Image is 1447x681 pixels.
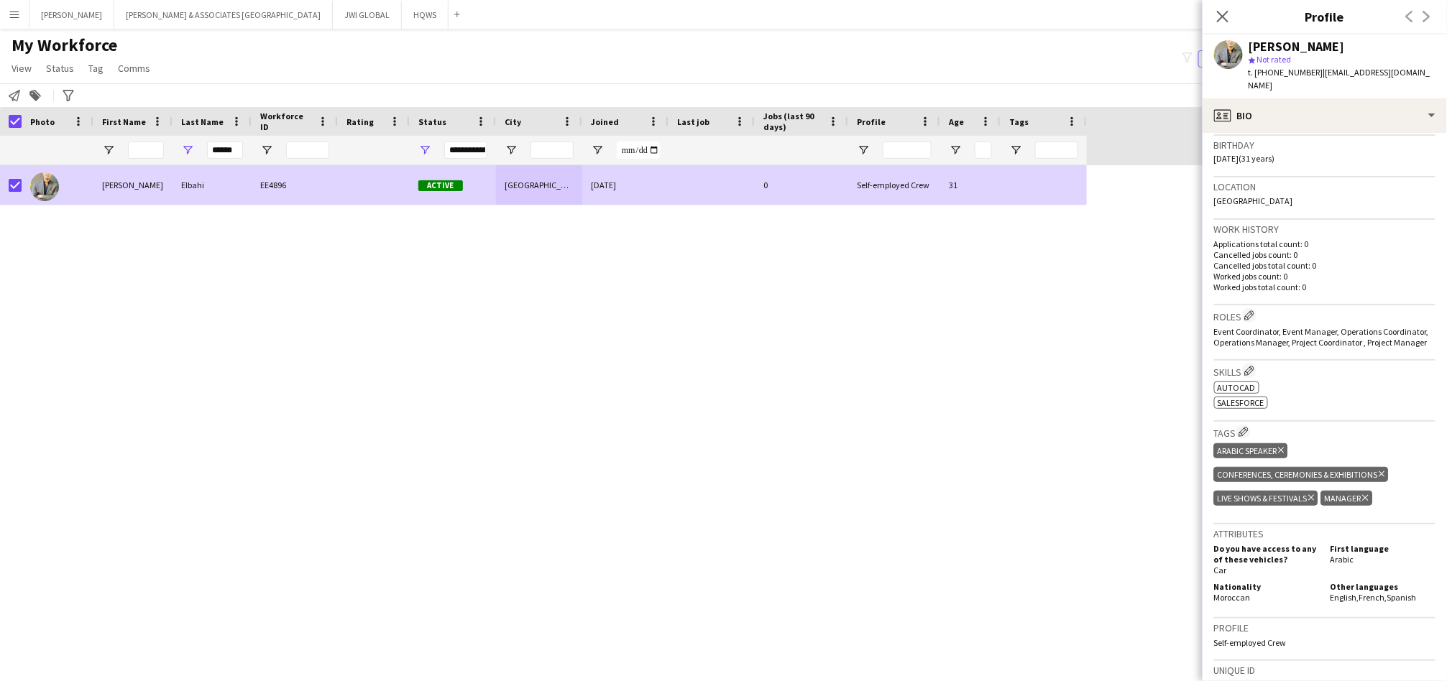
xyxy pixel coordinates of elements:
[1214,282,1435,292] p: Worked jobs total count: 0
[617,142,660,159] input: Joined Filter Input
[1214,527,1435,540] h3: Attributes
[949,144,962,157] button: Open Filter Menu
[1218,397,1264,408] span: Salesforce
[286,142,329,159] input: Workforce ID Filter Input
[1214,443,1288,458] div: Arabic Speaker
[1009,144,1022,157] button: Open Filter Menu
[1214,326,1429,348] span: Event Coordinator, Event Manager, Operations Coordinator, Operations Manager, Project Coordinator...
[102,116,146,127] span: First Name
[591,144,604,157] button: Open Filter Menu
[582,165,669,205] div: [DATE]
[755,165,848,205] div: 0
[1203,7,1447,26] h3: Profile
[1249,67,1430,91] span: | [EMAIL_ADDRESS][DOMAIN_NAME]
[181,144,194,157] button: Open Filter Menu
[6,59,37,78] a: View
[12,62,32,75] span: View
[1214,223,1435,236] h3: Work history
[29,1,114,29] button: [PERSON_NAME]
[418,144,431,157] button: Open Filter Menu
[1218,382,1256,393] span: Autocad
[949,116,964,127] span: Age
[252,165,338,205] div: EE4896
[1214,139,1435,152] h3: Birthday
[505,116,521,127] span: City
[1321,491,1372,506] div: Manager
[1214,195,1293,206] span: [GEOGRAPHIC_DATA]
[1214,363,1435,379] h3: Skills
[260,111,312,132] span: Workforce ID
[260,144,273,157] button: Open Filter Menu
[40,59,80,78] a: Status
[93,165,173,205] div: [PERSON_NAME]
[30,116,55,127] span: Photo
[346,116,374,127] span: Rating
[848,165,940,205] div: Self-employed Crew
[102,144,115,157] button: Open Filter Menu
[1214,565,1227,575] span: Car
[1214,592,1251,603] span: Moroccan
[1214,425,1435,440] h3: Tags
[12,34,117,56] span: My Workforce
[1198,50,1270,68] button: Everyone5,979
[1035,142,1078,159] input: Tags Filter Input
[1257,54,1292,65] span: Not rated
[30,172,59,201] img: Mohamed Elbahi
[1214,664,1435,677] h3: Unique ID
[1214,308,1435,323] h3: Roles
[60,87,77,104] app-action-btn: Advanced filters
[1214,238,1435,249] p: Applications total count: 0
[496,165,582,205] div: [GEOGRAPHIC_DATA]
[418,180,463,191] span: Active
[1359,592,1387,603] span: French ,
[1214,467,1389,482] div: Conferences, Ceremonies & Exhibitions
[1214,180,1435,193] h3: Location
[940,165,1001,205] div: 31
[1214,621,1435,634] h3: Profile
[88,62,104,75] span: Tag
[857,144,870,157] button: Open Filter Menu
[1214,491,1318,506] div: Live Shows & Festivals
[46,62,74,75] span: Status
[1331,592,1359,603] span: English ,
[1214,637,1435,648] p: Self-employed Crew
[883,142,932,159] input: Profile Filter Input
[1331,554,1354,565] span: Arabic
[1387,592,1417,603] span: Spanish
[173,165,252,205] div: Elbahi
[975,142,992,159] input: Age Filter Input
[1249,67,1323,78] span: t. [PHONE_NUMBER]
[1214,271,1435,282] p: Worked jobs count: 0
[1214,249,1435,260] p: Cancelled jobs count: 0
[677,116,709,127] span: Last job
[112,59,156,78] a: Comms
[1203,98,1447,133] div: Bio
[1331,543,1435,554] h5: First language
[1331,581,1435,592] h5: Other languages
[505,144,518,157] button: Open Filter Menu
[591,116,619,127] span: Joined
[402,1,449,29] button: HQWS
[181,116,224,127] span: Last Name
[418,116,446,127] span: Status
[530,142,574,159] input: City Filter Input
[763,111,822,132] span: Jobs (last 90 days)
[128,142,164,159] input: First Name Filter Input
[1249,40,1345,53] div: [PERSON_NAME]
[1214,153,1275,164] span: [DATE] (31 years)
[1214,260,1435,271] p: Cancelled jobs total count: 0
[114,1,333,29] button: [PERSON_NAME] & ASSOCIATES [GEOGRAPHIC_DATA]
[1214,543,1319,565] h5: Do you have access to any of these vehicles?
[1214,581,1319,592] h5: Nationality
[118,62,150,75] span: Comms
[83,59,109,78] a: Tag
[207,142,243,159] input: Last Name Filter Input
[1009,116,1029,127] span: Tags
[857,116,886,127] span: Profile
[333,1,402,29] button: JWI GLOBAL
[27,87,44,104] app-action-btn: Add to tag
[6,87,23,104] app-action-btn: Notify workforce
